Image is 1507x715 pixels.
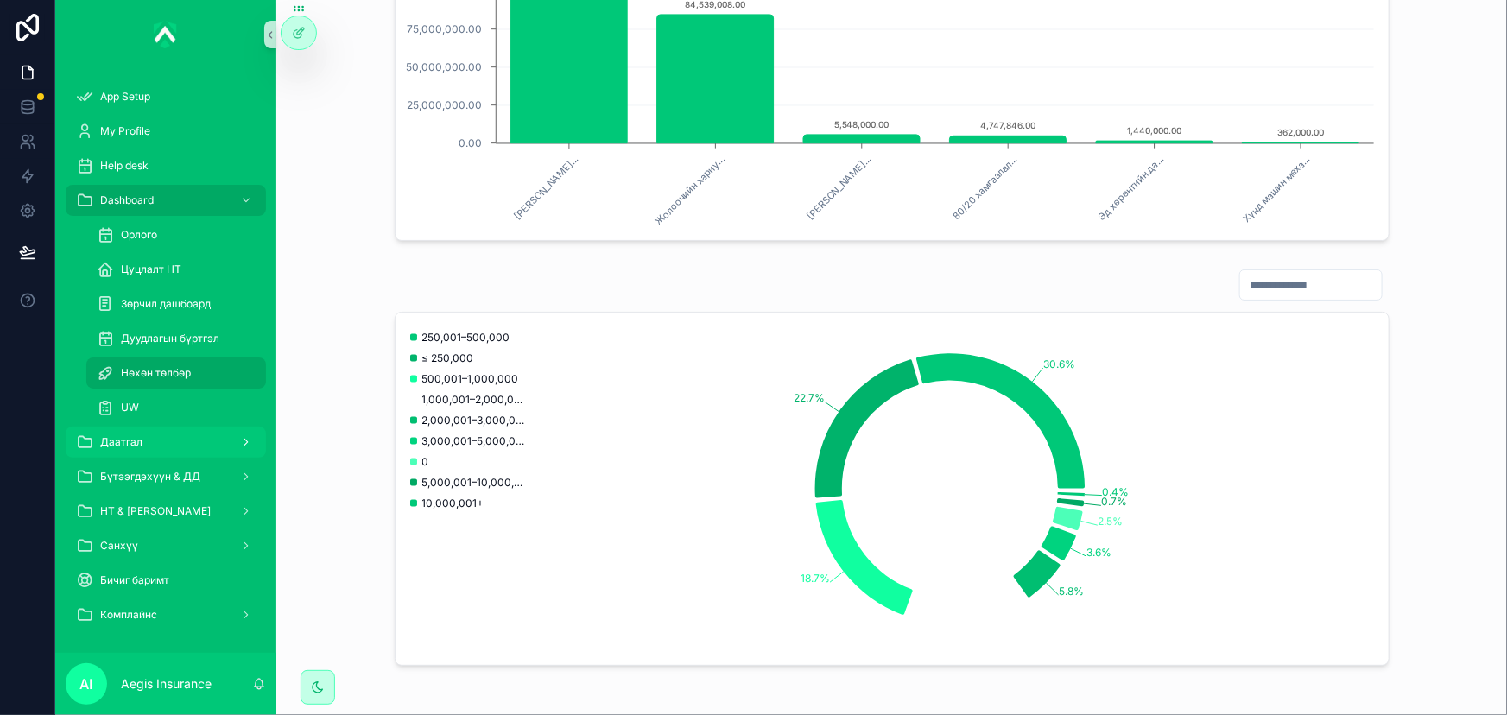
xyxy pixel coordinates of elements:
span: Цуцлалт НТ [121,263,181,276]
a: Санхүү [66,530,266,561]
tspan: 25,000,000.00 [407,98,482,111]
a: Дуудлагын бүртгэл [86,323,266,354]
tspan: 18.7% [801,573,830,585]
div: scrollable content [55,69,276,653]
span: 10,000,001+ [422,497,484,510]
a: Орлого [86,219,266,250]
span: 250,001–500,000 [422,331,510,345]
a: My Profile [66,116,266,147]
span: ≤ 250,000 [422,351,474,365]
text: 80/20 хамгаалал... [950,154,1019,223]
img: App logo [154,21,178,48]
span: 5,000,001–10,000,000 [422,476,526,490]
span: НТ & [PERSON_NAME] [100,504,211,518]
a: НТ & [PERSON_NAME] [66,496,266,527]
span: 2,000,001–3,000,000 [422,414,526,427]
span: 3,000,001–5,000,000 [422,434,526,448]
tspan: 75,000,000.00 [407,22,482,35]
span: AI [80,674,93,694]
tspan: 0.7% [1101,496,1127,509]
a: Даатгал [66,427,266,458]
span: App Setup [100,90,150,104]
text: Жолоочийн хариу... [652,154,726,228]
a: Бичиг баримт [66,565,266,596]
text: [PERSON_NAME]... [804,154,873,223]
span: 1,000,001–2,000,000 [422,393,526,407]
text: 5,548,000.00 [833,119,889,130]
text: Эд хөрөнгийн да... [1095,154,1165,224]
text: Хүнд машин меха... [1240,154,1312,225]
div: chart [406,323,1378,655]
span: Нөхөн төлбөр [121,366,191,380]
tspan: 15.1% [971,630,997,642]
tspan: 2.5% [1098,516,1123,528]
span: My Profile [100,124,150,138]
span: Dashboard [100,193,154,207]
tspan: 3.6% [1086,547,1111,560]
a: Цуцлалт НТ [86,254,266,285]
p: Aegis Insurance [121,675,212,693]
tspan: 5.8% [1058,585,1083,598]
text: 4,747,846.00 [980,121,1035,131]
span: Комплайнс [100,608,157,622]
a: UW [86,392,266,423]
tspan: 0.00 [459,136,482,149]
a: Help desk [66,150,266,181]
span: Зөрчил дашбоард [121,297,211,311]
tspan: 50,000,000.00 [406,60,482,73]
text: [PERSON_NAME]... [511,154,580,223]
a: Нөхөн төлбөр [86,357,266,389]
a: App Setup [66,81,266,112]
span: Бичиг баримт [100,573,169,587]
span: Бүтээгдэхүүн & ДД [100,470,200,484]
tspan: 22.7% [794,392,825,405]
span: 500,001–1,000,000 [422,372,519,386]
span: Help desk [100,159,149,173]
span: Санхүү [100,539,138,553]
a: Зөрчил дашбоард [86,288,266,320]
span: UW [121,401,139,414]
span: Даатгал [100,435,142,449]
tspan: 0.4% [1102,485,1129,498]
span: Орлого [121,228,157,242]
a: Бүтээгдэхүүн & ДД [66,461,266,492]
a: Комплайнс [66,599,266,630]
text: 362,000.00 [1277,127,1324,137]
tspan: 30.6% [1042,358,1074,371]
span: Дуудлагын бүртгэл [121,332,219,345]
span: 0 [422,455,429,469]
a: Dashboard [66,185,266,216]
text: 1,440,000.00 [1127,125,1181,136]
